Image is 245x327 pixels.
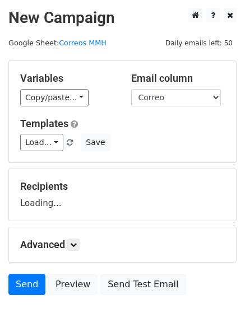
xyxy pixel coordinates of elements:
a: Correos MMH [59,39,107,47]
small: Google Sheet: [8,39,107,47]
h5: Email column [131,72,225,85]
a: Daily emails left: 50 [161,39,237,47]
h5: Advanced [20,239,225,251]
div: Loading... [20,180,225,209]
h5: Variables [20,72,114,85]
a: Copy/paste... [20,89,89,106]
a: Load... [20,134,63,151]
h2: New Campaign [8,8,237,27]
span: Daily emails left: 50 [161,37,237,49]
h5: Recipients [20,180,225,193]
a: Preview [48,274,98,295]
button: Save [81,134,110,151]
a: Send [8,274,45,295]
a: Send Test Email [100,274,186,295]
a: Templates [20,118,68,129]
